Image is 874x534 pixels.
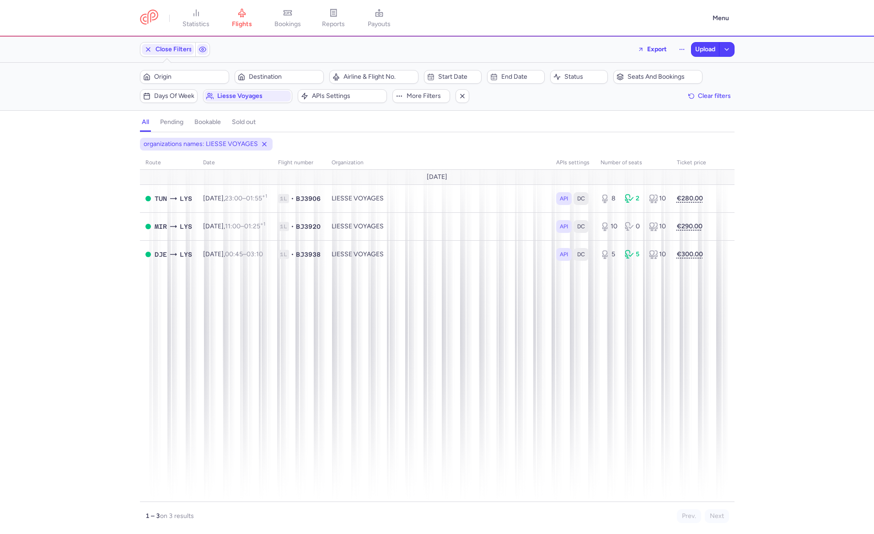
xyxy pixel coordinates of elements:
[407,92,447,100] span: More filters
[225,194,267,202] span: –
[154,73,226,81] span: Origin
[145,224,151,229] span: OPEN
[424,70,482,84] button: Start date
[278,250,289,259] span: 1L
[625,194,642,203] div: 2
[145,252,151,257] span: OPEN
[577,250,585,259] span: DC
[577,222,585,231] span: DC
[343,73,415,81] span: Airline & Flight No.
[329,70,418,84] button: Airline & Flight No.
[296,194,321,203] span: BJ3906
[613,70,702,84] button: Seats and bookings
[649,222,666,231] div: 10
[225,194,242,202] time: 23:00
[550,70,608,84] button: Status
[705,509,729,523] button: Next
[278,222,289,231] span: 1L
[140,70,229,84] button: Origin
[392,89,450,103] button: More filters
[140,89,198,103] button: Days of week
[311,8,356,28] a: reports
[326,240,551,268] td: LIESSE VOYAGES
[180,249,192,259] span: St-Exupéry, Lyon, France
[677,194,703,202] strong: €280.00
[698,92,731,99] span: Clear filters
[225,250,263,258] span: –
[296,250,321,259] span: BJ3938
[265,8,311,28] a: bookings
[203,89,292,103] button: liesse voyages
[260,221,265,227] sup: +1
[685,89,734,103] button: Clear filters
[595,156,671,170] th: number of seats
[677,509,701,523] button: Prev.
[312,92,384,100] span: APIs settings
[155,221,167,232] span: Habib Bourguiba, Monastir, Tunisia
[649,194,666,203] div: 10
[203,250,263,258] span: [DATE],
[438,73,478,81] span: Start date
[140,10,158,27] a: CitizenPlane red outlined logo
[140,156,198,170] th: route
[232,118,256,126] h4: sold out
[155,46,192,53] span: Close Filters
[203,194,267,202] span: [DATE],
[291,222,294,231] span: •
[551,156,595,170] th: APIs settings
[244,222,265,230] time: 01:25
[677,250,703,258] strong: €300.00
[322,20,345,28] span: reports
[560,250,568,259] span: API
[180,221,192,232] span: St-Exupéry, Lyon, France
[203,222,265,230] span: [DATE],
[577,194,585,203] span: DC
[249,73,321,81] span: Destination
[326,212,551,240] td: LIESSE VOYAGES
[247,250,263,258] time: 03:10
[296,222,321,231] span: BJ3920
[225,222,265,230] span: –
[246,194,267,202] time: 01:55
[692,43,719,56] button: Upload
[145,196,151,201] span: OPEN
[647,46,667,53] span: Export
[427,173,447,181] span: [DATE]
[160,118,183,126] h4: pending
[671,156,712,170] th: Ticket price
[160,512,194,520] span: on 3 results
[487,70,545,84] button: End date
[326,156,551,170] th: organization
[225,222,241,230] time: 11:00
[564,73,605,81] span: Status
[198,156,273,170] th: date
[368,20,391,28] span: payouts
[601,222,617,231] div: 10
[627,73,699,81] span: Seats and bookings
[219,8,265,28] a: flights
[707,10,735,27] button: Menu
[235,70,324,84] button: Destination
[154,92,194,100] span: Days of week
[142,118,149,126] h4: all
[262,193,267,199] sup: +1
[291,194,294,203] span: •
[273,156,326,170] th: Flight number
[232,20,252,28] span: flights
[155,194,167,204] span: Carthage, Tunis, Tunisia
[291,250,294,259] span: •
[677,222,702,230] strong: €290.00
[560,222,568,231] span: API
[155,249,167,259] span: Djerba-Zarzis, Djerba, Tunisia
[194,118,221,126] h4: bookable
[326,184,551,212] td: LIESSE VOYAGES
[145,512,160,520] strong: 1 – 3
[182,20,209,28] span: statistics
[144,140,258,149] span: organizations names: LIESSE VOYAGES
[601,250,617,259] div: 5
[632,42,673,57] button: Export
[298,89,387,103] button: APIs settings
[225,250,243,258] time: 00:45
[501,73,542,81] span: End date
[217,92,289,100] span: liesse voyages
